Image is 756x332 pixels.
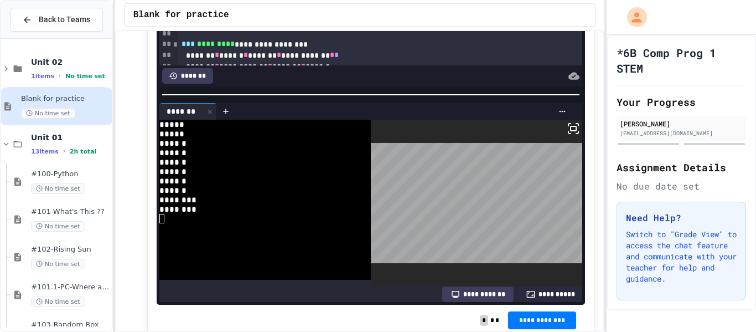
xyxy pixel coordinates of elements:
span: • [59,71,61,80]
span: Back to Teams [39,14,90,25]
span: 1 items [31,73,54,80]
div: [EMAIL_ADDRESS][DOMAIN_NAME] [620,129,743,137]
span: Blank for practice [133,8,229,22]
span: #103-Random Box [31,320,110,330]
span: Unit 02 [31,57,110,67]
span: #102-Rising Sun [31,245,110,254]
h1: *6B Comp Prog 1 STEM [617,45,746,76]
span: No time set [31,183,85,194]
span: #100-Python [31,170,110,179]
span: No time set [31,221,85,232]
span: Unit 01 [31,132,110,142]
span: No time set [31,259,85,269]
button: Back to Teams [10,8,103,32]
span: #101.1-PC-Where am I? [31,283,110,292]
span: No time set [31,297,85,307]
span: No time set [21,108,75,119]
h3: Need Help? [626,211,737,224]
span: 13 items [31,148,59,155]
div: No due date set [617,180,746,193]
span: #101-What's This ?? [31,207,110,217]
span: Blank for practice [21,94,110,104]
span: • [63,147,65,156]
div: My Account [615,4,650,30]
span: 2h total [70,148,97,155]
h2: Your Progress [617,94,746,110]
h2: Assignment Details [617,160,746,175]
p: Switch to "Grade View" to access the chat feature and communicate with your teacher for help and ... [626,229,737,284]
div: [PERSON_NAME] [620,119,743,129]
span: No time set [65,73,105,80]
